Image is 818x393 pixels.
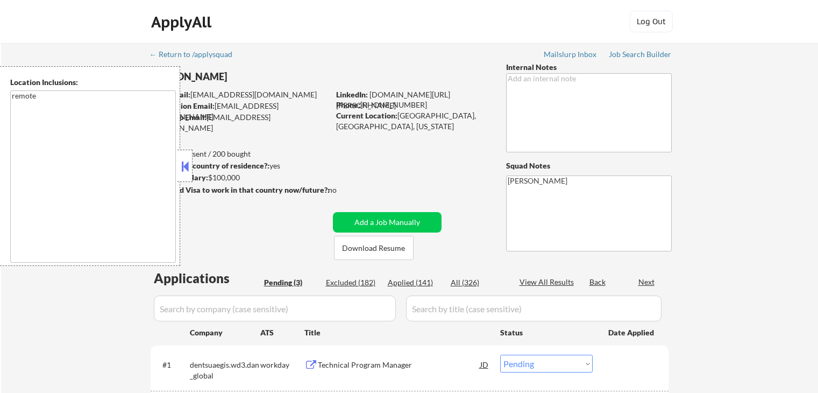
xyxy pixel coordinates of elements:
div: All (326) [451,277,504,288]
div: Applied (141) [388,277,442,288]
div: [EMAIL_ADDRESS][DOMAIN_NAME] [151,112,329,133]
div: Title [304,327,490,338]
div: [EMAIL_ADDRESS][DOMAIN_NAME] [151,89,329,100]
button: Download Resume [334,236,414,260]
div: Mailslurp Inbox [544,51,598,58]
div: Status [500,322,593,342]
a: Job Search Builder [609,50,672,61]
div: Company [190,327,260,338]
div: yes [150,160,326,171]
a: Mailslurp Inbox [544,50,598,61]
div: [PHONE_NUMBER] [336,100,488,110]
div: ATS [260,327,304,338]
div: JD [479,355,490,374]
div: [EMAIL_ADDRESS][DOMAIN_NAME] [151,101,329,122]
div: Internal Notes [506,62,672,73]
div: Next [638,277,656,287]
strong: Will need Visa to work in that country now/future?: [151,185,330,194]
div: ← Return to /applysquad [150,51,243,58]
strong: LinkedIn: [336,90,368,99]
div: Date Applied [608,327,656,338]
div: Applications [154,272,260,285]
div: Squad Notes [506,160,672,171]
div: [PERSON_NAME] [151,70,372,83]
div: 141 sent / 200 bought [150,149,329,159]
button: Log Out [630,11,673,32]
div: Pending (3) [264,277,318,288]
strong: Phone: [336,100,360,109]
div: dentsuaegis.wd3.dan_global [190,360,260,381]
div: workday [260,360,304,370]
div: no [328,185,359,195]
div: ApplyAll [151,13,215,31]
div: [GEOGRAPHIC_DATA], [GEOGRAPHIC_DATA], [US_STATE] [336,110,488,131]
button: Add a Job Manually [333,212,442,233]
strong: Can work in country of residence?: [150,161,269,170]
input: Search by company (case sensitive) [154,296,396,321]
div: Back [589,277,607,287]
div: View All Results [520,277,577,287]
div: Excluded (182) [326,277,380,288]
input: Search by title (case sensitive) [406,296,661,321]
div: #1 [162,360,181,370]
div: Location Inclusions: [10,77,176,88]
div: $100,000 [150,172,329,183]
strong: Current Location: [336,111,397,120]
a: ← Return to /applysquad [150,50,243,61]
div: Job Search Builder [609,51,672,58]
a: [DOMAIN_NAME][URL][PERSON_NAME] [336,90,450,110]
div: Technical Program Manager [318,360,480,370]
